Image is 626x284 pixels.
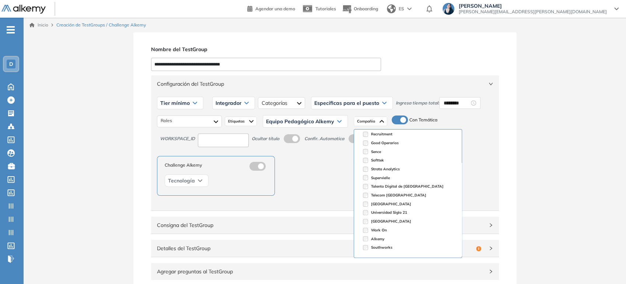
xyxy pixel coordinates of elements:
[216,100,241,106] span: Integrador
[371,131,392,137] span: Recruitment
[387,4,396,13] img: world
[29,22,48,28] a: Inicio
[371,201,411,207] span: [GEOGRAPHIC_DATA]
[157,267,484,276] span: Agregar preguntas al TestGroup
[489,223,493,227] span: right
[228,118,246,124] span: Etiquetas
[489,269,493,274] span: right
[399,6,404,12] span: ES
[371,210,407,216] span: Universidad Siglo 21
[252,135,279,142] span: Ocultar título
[354,6,378,11] span: Onboarding
[357,118,377,124] span: Compañia
[371,184,444,189] span: Talento Digital de [GEOGRAPHIC_DATA]
[315,6,336,11] span: Tutoriales
[354,117,387,126] div: Compañia
[493,199,626,284] div: Widget de chat
[371,192,426,198] span: Telecom [GEOGRAPHIC_DATA]
[471,100,476,106] span: close-circle
[304,135,344,142] span: Confir. Automatica
[56,22,146,28] span: Creación de TestGroups / Challenge Alkemy
[151,217,499,234] div: Consigna del TestGroup
[157,80,484,88] span: Configuración del TestGroup
[151,263,499,280] div: Agregar preguntas al TestGroup
[396,100,439,107] span: Ingresa tiempo total:
[371,157,384,163] span: Softtek
[160,135,195,142] span: WORKSPACE_ID
[1,5,46,14] img: Logo
[371,245,392,251] span: Southworks
[371,219,411,224] span: [GEOGRAPHIC_DATA]
[225,117,257,126] div: Etiquetas
[371,227,387,233] span: Work On
[371,236,384,242] span: Alkemy
[342,1,378,17] button: Onboarding
[489,82,493,86] span: right
[266,118,334,124] span: Equipo Pedagógico Alkemy
[459,9,607,15] span: [PERSON_NAME][EMAIL_ADDRESS][PERSON_NAME][DOMAIN_NAME]
[380,118,384,124] img: Ícono de flecha
[371,166,400,172] span: Strata Analytics
[255,6,295,11] span: Agendar una demo
[407,7,412,10] img: arrow
[371,149,381,155] span: Sence
[371,140,399,146] span: Good Operarios
[168,178,195,184] span: Tecnología
[459,3,607,9] span: [PERSON_NAME]
[489,246,493,251] span: right
[157,244,473,252] span: Detalles del TestGroup
[157,221,484,229] span: Consigna del TestGroup
[9,61,13,67] span: D
[151,75,499,92] div: Configuración del TestGroup
[249,118,253,124] img: Ícono de flecha
[7,29,15,31] i: -
[409,117,437,124] span: Con Temática
[493,199,626,284] iframe: Chat Widget
[151,240,499,257] div: Detalles del TestGroup
[151,46,207,53] span: Nombre del TestGroup
[314,100,379,106] span: Específicas para el puesto
[160,100,190,106] span: Tier mínimo
[371,175,390,181] span: Supervielle
[165,162,202,171] span: Challenge Alkemy
[247,4,295,13] a: Agendar una demo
